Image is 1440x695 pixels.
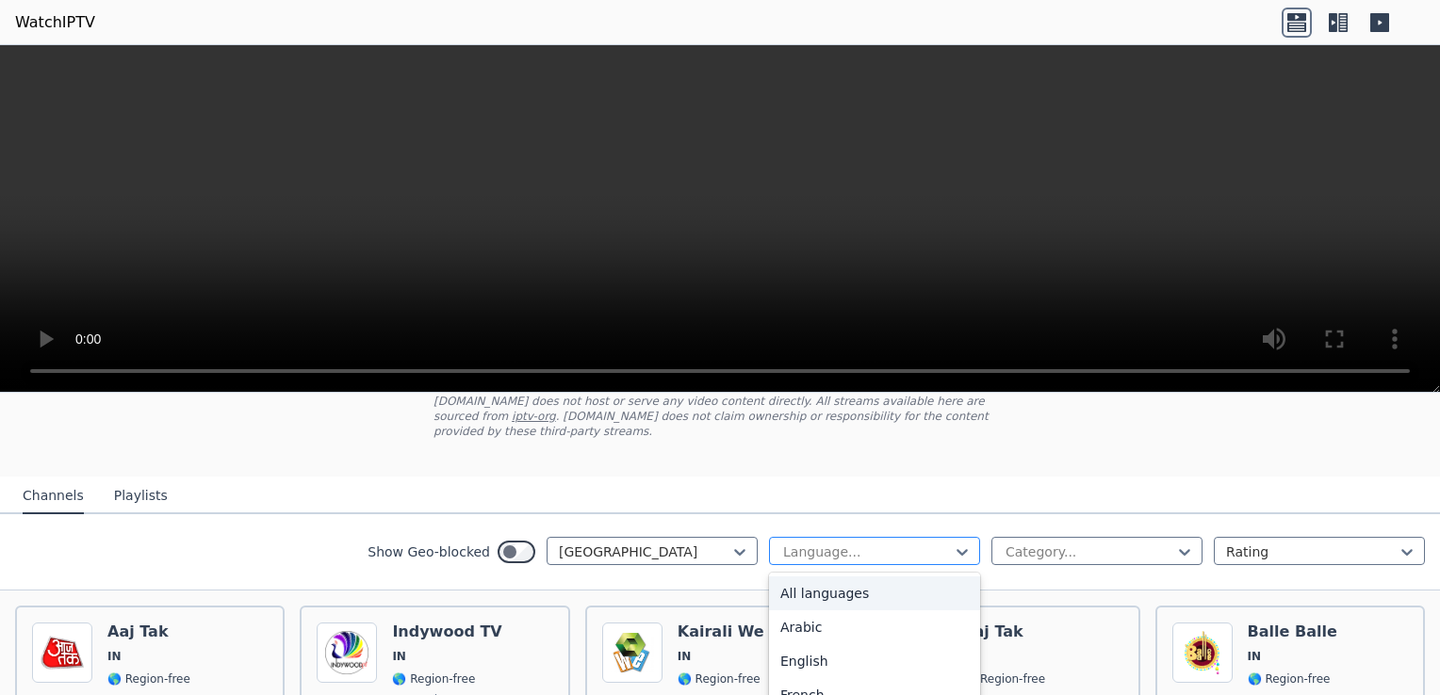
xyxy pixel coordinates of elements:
[392,622,501,641] h6: Indywood TV
[769,610,980,644] div: Arabic
[23,478,84,514] button: Channels
[1248,622,1337,641] h6: Balle Balle
[392,671,475,687] span: 🌎 Region-free
[15,11,95,34] a: WatchIPTV
[769,644,980,678] div: English
[512,410,556,423] a: iptv-org
[434,394,1006,439] p: [DOMAIN_NAME] does not host or serve any video content directly. All streams available here are s...
[368,542,490,561] label: Show Geo-blocked
[678,671,761,687] span: 🌎 Region-free
[1248,649,1262,664] span: IN
[602,622,663,683] img: Kairali We
[1172,622,1233,683] img: Balle Balle
[678,649,692,664] span: IN
[114,478,168,514] button: Playlists
[392,649,406,664] span: IN
[317,622,377,683] img: Indywood TV
[962,671,1045,687] span: 🌎 Region-free
[107,671,190,687] span: 🌎 Region-free
[107,649,122,664] span: IN
[769,576,980,610] div: All languages
[32,622,92,683] img: Aaj Tak
[962,622,1045,641] h6: Aaj Tak
[1248,671,1331,687] span: 🌎 Region-free
[678,622,764,641] h6: Kairali We
[107,622,190,641] h6: Aaj Tak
